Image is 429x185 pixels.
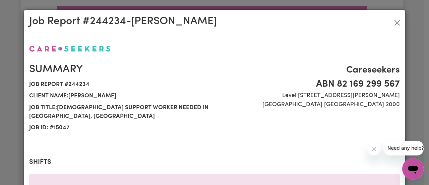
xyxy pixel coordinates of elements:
[29,102,210,123] span: Job title: [DEMOGRAPHIC_DATA] Support Worker Needed In [GEOGRAPHIC_DATA], [GEOGRAPHIC_DATA]
[402,158,424,180] iframe: Button to launch messaging window
[367,142,381,155] iframe: Close message
[29,90,210,102] span: Client name: [PERSON_NAME]
[29,63,210,76] h2: Summary
[29,158,400,166] h2: Shifts
[29,79,210,90] span: Job report # 244234
[29,46,111,52] img: Careseekers logo
[29,122,210,134] span: Job ID: # 15047
[29,15,217,28] h2: Job Report # 244234 - [PERSON_NAME]
[4,5,41,10] span: Need any help?
[219,77,400,91] span: ABN 82 169 299 567
[219,91,400,100] span: Level [STREET_ADDRESS][PERSON_NAME]
[392,17,403,28] button: Close
[219,100,400,109] span: [GEOGRAPHIC_DATA] [GEOGRAPHIC_DATA] 2000
[383,141,424,155] iframe: Message from company
[219,63,400,77] span: Careseekers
